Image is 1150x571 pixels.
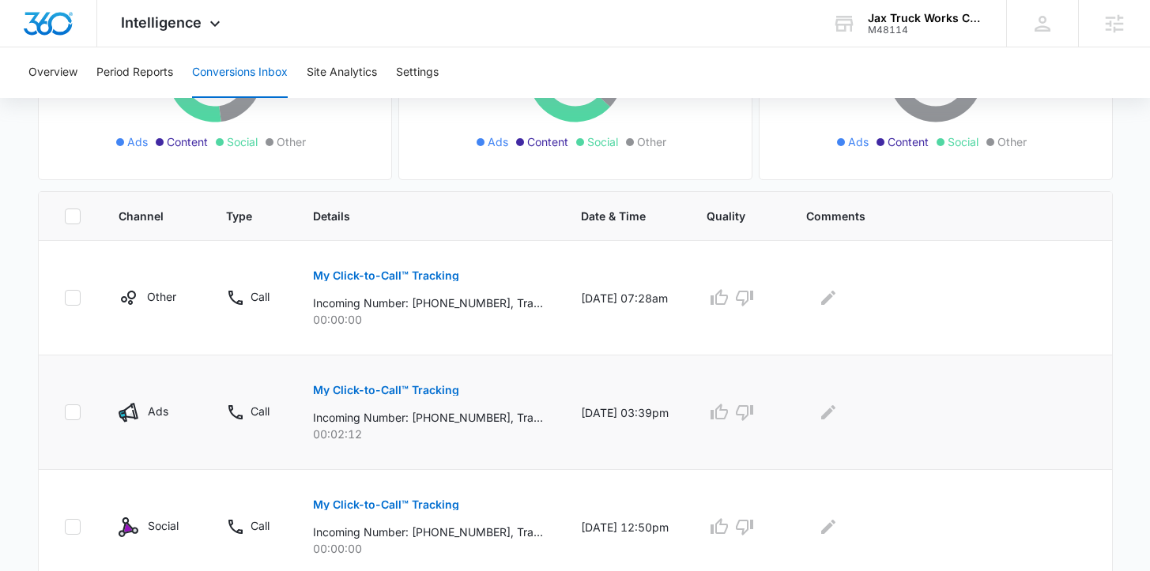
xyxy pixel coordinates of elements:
[868,24,983,36] div: account id
[488,133,508,150] span: Ads
[226,208,252,224] span: Type
[562,241,688,355] td: [DATE] 07:28am
[147,288,176,305] p: Other
[313,486,459,524] button: My Click-to-Call™ Tracking
[816,514,841,539] button: Edit Comments
[313,371,459,409] button: My Click-to-Call™ Tracking
[888,133,929,150] span: Content
[313,409,543,426] p: Incoming Number: [PHONE_NUMBER], Tracking Number: [PHONE_NUMBER], Ring To: [PHONE_NUMBER], Caller...
[96,47,173,98] button: Period Reports
[707,208,745,224] span: Quality
[313,208,520,224] span: Details
[313,311,543,328] p: 00:00:00
[313,499,459,510] p: My Click-to-Call™ Tracking
[313,385,459,396] p: My Click-to-Call™ Tracking
[167,133,208,150] span: Content
[119,208,165,224] span: Channel
[313,540,543,557] p: 00:00:00
[227,133,258,150] span: Social
[121,14,202,31] span: Intelligence
[848,133,869,150] span: Ads
[396,47,439,98] button: Settings
[28,47,77,98] button: Overview
[313,295,543,311] p: Incoming Number: [PHONE_NUMBER], Tracking Number: [PHONE_NUMBER], Ring To: [PHONE_NUMBER], Caller...
[192,47,288,98] button: Conversions Inbox
[313,270,459,281] p: My Click-to-Call™ Tracking
[587,133,618,150] span: Social
[637,133,666,150] span: Other
[581,208,646,224] span: Date & Time
[251,517,270,534] p: Call
[251,403,270,419] p: Call
[307,47,377,98] button: Site Analytics
[948,133,978,150] span: Social
[527,133,568,150] span: Content
[868,12,983,24] div: account name
[997,133,1027,150] span: Other
[313,257,459,295] button: My Click-to-Call™ Tracking
[148,517,179,534] p: Social
[127,133,148,150] span: Ads
[277,133,306,150] span: Other
[148,403,168,419] p: Ads
[313,426,543,442] p: 00:02:12
[816,285,841,310] button: Edit Comments
[313,524,543,540] p: Incoming Number: [PHONE_NUMBER], Tracking Number: [PHONE_NUMBER], Ring To: [PHONE_NUMBER], Caller...
[251,288,270,305] p: Call
[806,208,1064,224] span: Comments
[816,400,841,425] button: Edit Comments
[562,355,688,470] td: [DATE] 03:39pm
